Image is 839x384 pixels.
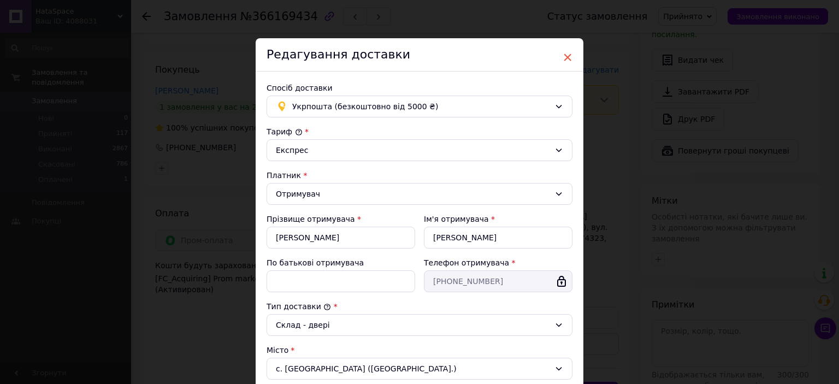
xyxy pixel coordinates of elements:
div: Склад - двері [276,319,550,331]
div: Спосіб доставки [267,82,572,93]
label: Телефон отримувача [424,258,509,267]
div: Отримувач [276,188,550,200]
div: Редагування доставки [256,38,583,72]
div: Тариф [267,126,572,137]
label: Прізвище отримувача [267,215,355,223]
div: Експрес [276,144,550,156]
input: +380 [424,270,572,292]
label: По батькові отримувача [267,258,364,267]
div: Платник [267,170,572,181]
div: Тип доставки [267,301,572,312]
span: × [563,48,572,67]
div: с. [GEOGRAPHIC_DATA] ([GEOGRAPHIC_DATA].) [267,358,572,380]
span: Укрпошта (безкоштовно від 5000 ₴) [292,101,550,113]
div: Місто [267,345,572,356]
label: Ім'я отримувача [424,215,489,223]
